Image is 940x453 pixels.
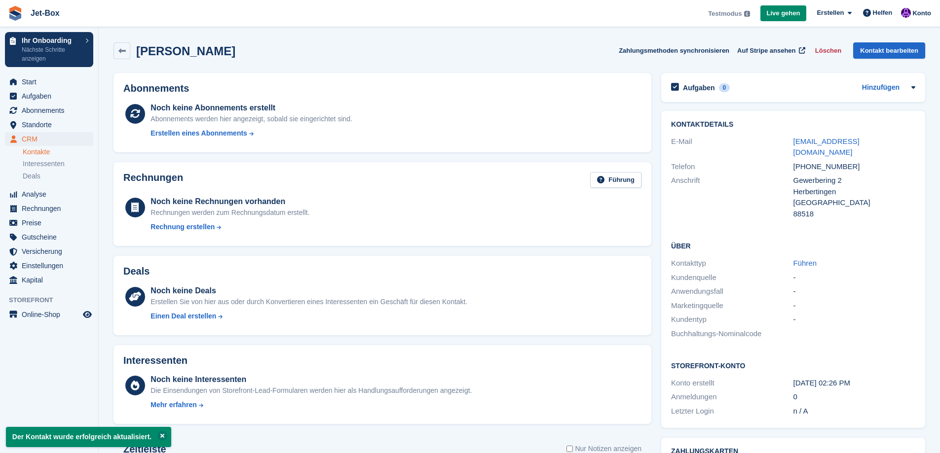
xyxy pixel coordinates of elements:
[901,8,911,18] img: Britta Walzer
[671,360,915,370] h2: Storefront-Konto
[23,147,93,157] a: Kontakte
[912,8,931,18] span: Konto
[150,222,309,232] a: Rechnung erstellen
[671,286,793,297] div: Anwendungsfall
[793,406,915,417] div: n / A
[22,202,81,215] span: Rechnungen
[150,297,467,307] div: Erstellen Sie von hier aus oder durch Konvertieren eines Interessenten ein Geschäft für diesen Ko...
[150,311,467,321] a: Einen Deal erstellen
[123,266,150,277] h2: Deals
[671,161,793,173] div: Telefon
[5,104,93,117] a: menu
[81,309,93,320] a: Vorschau-Shop
[123,355,188,366] h2: Interessenten
[5,187,93,201] a: menu
[793,378,915,389] div: [DATE] 02:26 PM
[23,159,93,169] a: Interessenten
[619,42,729,59] button: Zahlungsmethoden synchronisieren
[671,241,915,250] h2: Über
[22,216,81,230] span: Preise
[683,83,715,92] h2: Aufgaben
[150,400,472,410] a: Mehr erfahren
[6,427,171,447] p: Der Kontakt wurde erfolgreich aktualisiert.
[5,259,93,273] a: menu
[22,308,81,321] span: Online-Shop
[27,5,64,21] a: Jet-Box
[22,244,81,258] span: Versicherung
[671,314,793,325] div: Kundentyp
[708,9,742,19] span: Testmodus
[23,159,65,169] span: Interessenten
[737,46,795,56] span: Auf Stripe ansehen
[590,172,641,188] a: Führung
[671,121,915,129] h2: Kontaktdetails
[793,300,915,312] div: -
[5,32,93,67] a: Ihr Onboarding Nächste Schritte anzeigen
[793,391,915,403] div: 0
[22,104,81,117] span: Abonnements
[817,8,844,18] span: Erstellen
[22,132,81,146] span: CRM
[671,406,793,417] div: Letzter Login
[5,202,93,215] a: menu
[5,244,93,258] a: menu
[150,102,352,114] div: Noch keine Abonnements erstellt
[793,259,817,267] a: Führen
[862,82,900,94] a: Hinzufügen
[671,136,793,158] div: E-Mail
[5,89,93,103] a: menu
[5,308,93,321] a: Speisekarte
[5,216,93,230] a: menu
[150,208,309,218] div: Rechnungen werden zum Rechnungsdatum erstellt.
[22,118,81,132] span: Standorte
[793,197,915,209] div: [GEOGRAPHIC_DATA]
[793,161,915,173] div: [PHONE_NUMBER]
[671,378,793,389] div: Konto erstellt
[123,172,183,188] h2: Rechnungen
[793,175,915,186] div: Gewerbering 2
[23,172,40,181] span: Deals
[5,230,93,244] a: menu
[123,83,641,94] h2: Abonnements
[811,42,845,59] button: Löschen
[22,259,81,273] span: Einstellungen
[150,128,247,139] div: Erstellen eines Abonnements
[793,186,915,198] div: Herbertingen
[853,42,925,59] a: Kontakt bearbeiten
[22,230,81,244] span: Gutscheine
[5,75,93,89] a: menu
[150,128,352,139] a: Erstellen eines Abonnements
[8,6,23,21] img: stora-icon-8386f47178a22dfd0bd8f6a31ec36ba5ce8667c1dd55bd0f319d3a0aa187defe.svg
[22,75,81,89] span: Start
[671,328,793,340] div: Buchhaltungs-Nominalcode
[744,11,750,17] img: icon-info-grey-7440780725fd019a000dd9b08b2336e03edf1995a4989e88bcd33f0948082b44.svg
[150,385,472,396] div: Die Einsendungen von Storefront-Lead-Formularen werden hier als Handlungsaufforderungen angezeigt.
[150,311,216,321] div: Einen Deal erstellen
[22,89,81,103] span: Aufgaben
[793,314,915,325] div: -
[760,5,807,22] a: Live gehen
[671,258,793,269] div: Kontakttyp
[793,272,915,283] div: -
[22,273,81,287] span: Kapital
[150,374,472,385] div: Noch keine Interessenten
[733,42,807,59] a: Auf Stripe ansehen
[671,175,793,219] div: Anschrift
[671,391,793,403] div: Anmeldungen
[793,286,915,297] div: -
[9,295,98,305] span: Storefront
[150,400,196,410] div: Mehr erfahren
[22,187,81,201] span: Analyse
[873,8,893,18] span: Helfen
[671,300,793,312] div: Marketingquelle
[5,273,93,287] a: menu
[793,137,860,157] a: [EMAIL_ADDRESS][DOMAIN_NAME]
[150,285,467,297] div: Noch keine Deals
[136,44,235,58] h2: [PERSON_NAME]
[22,45,80,63] p: Nächste Schritte anzeigen
[5,132,93,146] a: menu
[671,272,793,283] div: Kundenquelle
[22,37,80,44] p: Ihr Onboarding
[150,196,309,208] div: Noch keine Rechnungen vorhanden
[150,114,352,124] div: Abonnements werden hier angezeigt, sobald sie eingerichtet sind.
